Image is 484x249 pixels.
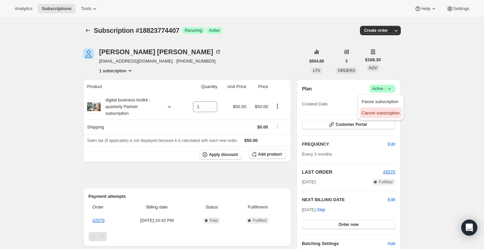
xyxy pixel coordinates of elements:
[234,204,282,211] span: Fulfillment
[89,193,286,200] h2: Payment attempts
[379,179,392,185] span: Fulfilled
[258,152,282,157] span: Add product
[421,6,430,11] span: Help
[302,240,387,247] h6: Batching Settings
[248,79,270,94] th: Price
[360,26,392,35] button: Create order
[338,68,355,73] span: ORDERS
[184,79,219,94] th: Quantity
[364,28,388,33] span: Create order
[362,99,398,104] span: Pause subscription
[461,220,477,236] div: Open Intercom Messenger
[383,169,395,175] button: #2570
[387,240,395,247] span: Add
[99,49,221,55] div: [PERSON_NAME] [PERSON_NAME]
[302,179,316,185] span: [DATE]
[89,200,122,215] th: Order
[200,150,242,160] button: Apply discount
[302,169,383,175] h2: LAST ORDER
[99,67,133,74] button: Product actions
[15,6,32,11] span: Analytics
[219,79,248,94] th: Unit Price
[253,218,266,223] span: Fulfilled
[83,79,184,94] th: Product
[360,96,401,107] button: Pause subscription
[83,26,93,35] button: Subscriptions
[388,196,395,203] button: Edit
[209,28,220,33] span: Active
[272,102,283,110] button: Product actions
[302,152,332,157] span: Every 3 months
[302,207,325,212] span: [DATE] ·
[194,204,230,211] span: Status
[87,138,238,143] span: Sales tax (if applicable) is not displayed because it is calculated with each new order.
[124,217,190,224] span: [DATE] · 10:42 PM
[383,169,395,174] a: #2570
[244,138,258,143] span: $50.00
[369,66,377,70] span: AOV
[317,206,325,213] span: Skip
[302,85,312,92] h2: Plan
[453,6,469,11] span: Settings
[272,122,283,130] button: Shipping actions
[383,238,399,249] button: Add
[388,141,395,148] span: Edit
[306,57,328,66] button: $504.89
[310,59,324,64] span: $504.89
[101,97,161,117] div: digital business toolkit - quarterly Partner subscription
[81,6,91,11] span: Tools
[341,57,352,66] button: 3
[99,58,221,65] span: [EMAIL_ADDRESS][DOMAIN_NAME] · [PHONE_NUMBER]
[93,218,105,223] a: #2570
[185,28,202,33] span: Recurring
[77,4,102,13] button: Tools
[302,101,328,107] span: Created Date
[313,204,329,215] button: Skip
[302,220,395,229] button: Order now
[38,4,76,13] button: Subscriptions
[339,222,359,227] span: Order now
[410,4,441,13] button: Help
[360,107,401,118] button: Cancel subscription
[313,68,320,73] span: LTV
[345,59,348,64] span: 3
[255,104,268,109] span: $50.00
[302,141,388,148] h2: FREQUENCY
[336,122,367,127] span: Customer Portal
[249,150,286,159] button: Add product
[210,218,218,223] span: Paid
[124,204,190,211] span: Billing date
[233,104,246,109] span: $50.00
[83,49,94,59] span: Natasha Williams
[89,232,286,241] nav: Pagination
[42,6,72,11] span: Subscriptions
[384,139,399,150] button: Edit
[362,110,399,115] span: Cancel subscription
[365,57,381,63] span: $168.30
[372,85,393,92] span: Active
[257,124,268,130] span: $0.00
[302,196,388,203] h2: NEXT BILLING DATE
[94,27,179,34] span: Subscription #18823774407
[11,4,36,13] button: Analytics
[209,152,238,157] span: Apply discount
[443,4,473,13] button: Settings
[385,86,386,91] span: |
[83,119,184,134] th: Shipping
[302,120,395,129] button: Customer Portal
